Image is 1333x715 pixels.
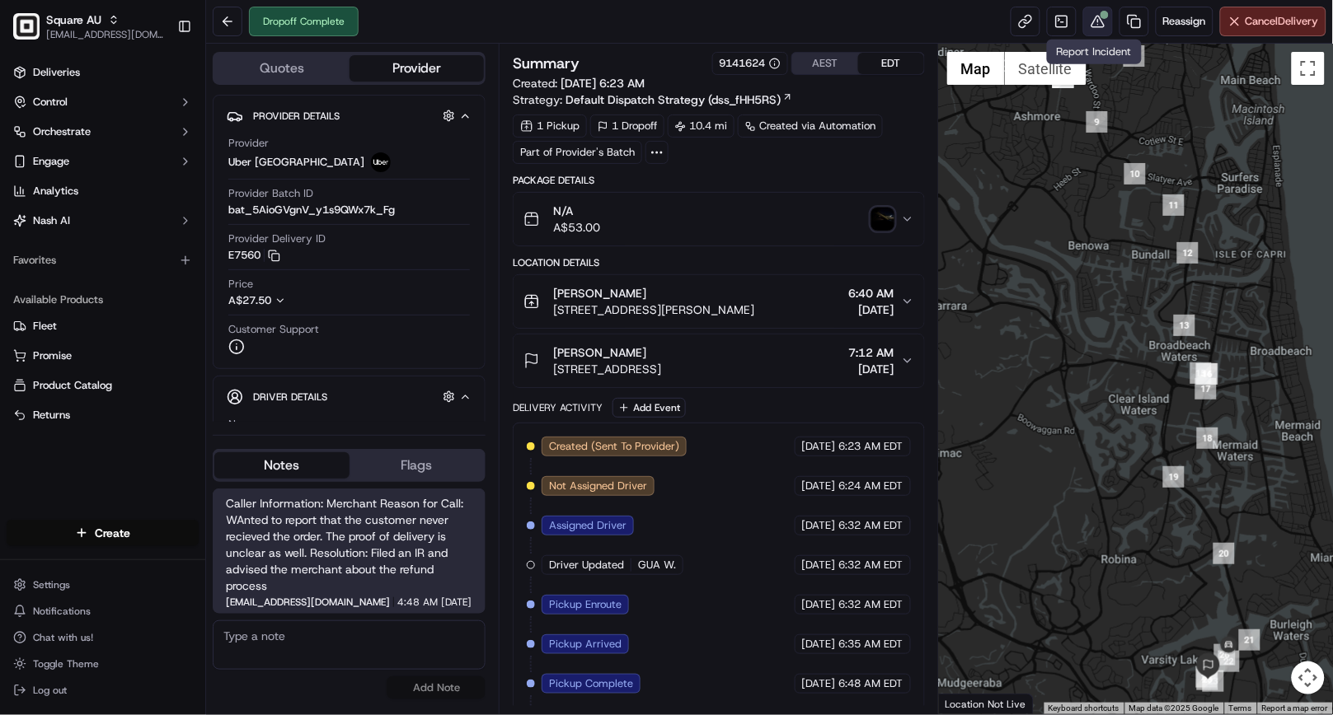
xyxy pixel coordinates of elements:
[839,597,904,612] span: 6:32 AM EDT
[738,114,883,138] div: Created via Automation
[228,203,395,217] span: bat_5AioGVgnV_y1s9QWx7k_Fg
[513,174,924,187] div: Package Details
[514,193,923,245] button: N/AA$53.00photo_proof_of_delivery image
[1292,52,1325,85] button: Toggle fullscreen view
[33,348,72,363] span: Promise
[7,313,199,339] button: Fleet
[13,319,192,334] a: Fleet
[13,408,192,423] a: Returns
[10,232,133,262] a: 📗Knowledge Base
[1190,362,1212,384] div: 15
[839,439,904,454] span: 6:23 AM EDT
[46,12,101,28] span: Square AU
[228,231,326,246] span: Provider Delivery ID
[33,378,112,393] span: Product Catalog
[1195,378,1217,400] div: 17
[513,401,603,414] div: Delivery Activity
[943,693,997,714] img: Google
[164,279,199,292] span: Pylon
[280,162,300,182] button: Start new chat
[33,657,99,671] span: Toggle Theme
[7,402,199,428] button: Returns
[116,278,199,292] a: Powered byPylon
[802,637,836,652] span: [DATE]
[1177,242,1199,264] div: 12
[397,597,438,607] span: 4:48 AM
[514,275,923,328] button: [PERSON_NAME][STREET_ADDRESS][PERSON_NAME]6:40 AM[DATE]
[802,558,836,572] span: [DATE]
[549,518,627,533] span: Assigned Driver
[1197,669,1218,690] div: 25
[228,277,253,292] span: Price
[227,102,472,129] button: Provider Details
[802,597,836,612] span: [DATE]
[549,597,622,612] span: Pickup Enroute
[1174,315,1195,336] div: 13
[1163,466,1185,488] div: 19
[33,631,93,644] span: Chat with us!
[590,114,664,138] div: 1 Dropoff
[858,53,924,74] button: EDT
[13,378,192,393] a: Product Catalog
[16,241,30,254] div: 📗
[1197,428,1218,449] div: 18
[46,28,164,41] span: [EMAIL_ADDRESS][DOMAIN_NAME]
[214,55,350,82] button: Quotes
[561,76,645,91] span: [DATE] 6:23 AM
[7,600,199,623] button: Notifications
[1213,543,1235,564] div: 20
[513,256,924,269] div: Location Details
[839,518,904,533] span: 6:32 AM EDT
[802,518,836,533] span: [DATE]
[7,652,199,675] button: Toggle Theme
[7,7,171,46] button: Square AUSquare AU[EMAIL_ADDRESS][DOMAIN_NAME]
[33,408,70,423] span: Returns
[350,55,485,82] button: Provider
[253,110,340,123] span: Provider Details
[43,106,297,124] input: Got a question? Start typing here...
[214,452,350,479] button: Notes
[849,344,894,361] span: 7:12 AM
[56,174,209,187] div: We're available if you need us!
[549,676,633,691] span: Pickup Complete
[802,439,836,454] span: [DATE]
[1220,7,1326,36] button: CancelDelivery
[549,439,679,454] span: Created (Sent To Provider)
[228,293,271,307] span: A$27.50
[228,136,269,151] span: Provider
[553,301,754,318] span: [STREET_ADDRESS][PERSON_NAME]
[228,155,364,170] span: Uber [GEOGRAPHIC_DATA]
[33,684,67,697] span: Log out
[839,637,904,652] span: 6:35 AM EDT
[7,287,199,313] div: Available Products
[1203,671,1224,692] div: 23
[939,694,1034,714] div: Location Not Live
[513,91,793,108] div: Strategy:
[7,372,199,399] button: Product Catalog
[7,573,199,596] button: Settings
[513,114,587,138] div: 1 Pickup
[228,186,313,201] span: Provider Batch ID
[871,208,894,231] img: photo_proof_of_delivery image
[7,119,199,145] button: Orchestrate
[1163,194,1185,216] div: 11
[7,520,199,546] button: Create
[7,148,199,175] button: Engage
[720,56,781,71] button: 9141624
[1124,45,1145,67] div: 1
[553,344,646,361] span: [PERSON_NAME]
[7,343,199,369] button: Promise
[7,178,199,204] a: Analytics
[1246,14,1319,29] span: Cancel Delivery
[1218,651,1240,672] div: 22
[33,154,69,169] span: Engage
[1197,363,1218,385] div: 16
[33,605,91,618] span: Notifications
[1124,163,1146,185] div: 10
[228,322,319,337] span: Customer Support
[13,13,40,40] img: Square AU
[33,578,70,591] span: Settings
[849,285,894,301] span: 6:40 AM
[513,56,580,71] h3: Summary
